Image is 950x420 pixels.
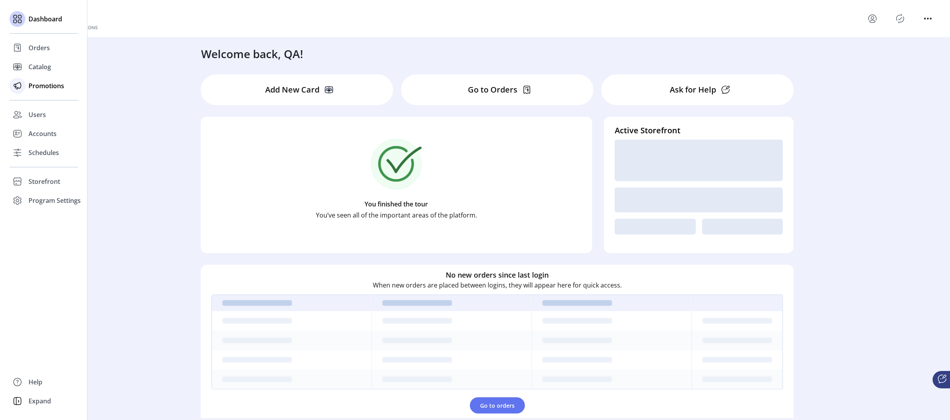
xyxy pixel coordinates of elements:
[468,84,517,96] p: Go to Orders
[615,125,783,136] h4: Active Storefront
[866,12,879,25] button: menu
[373,280,622,290] p: When new orders are placed between logins, they will appear here for quick access.
[470,397,525,414] button: Go to orders
[28,43,50,53] span: Orders
[28,148,59,157] span: Schedules
[28,177,60,186] span: Storefront
[28,129,57,138] span: Accounts
[201,45,303,62] h3: Welcome back, QA!
[480,401,515,410] span: Go to orders
[894,12,906,25] button: Publisher Panel
[28,110,46,119] span: Users
[28,396,51,406] span: Expand
[921,12,934,25] button: menu
[265,84,319,96] p: Add New Card
[28,81,64,91] span: Promotions
[28,14,62,24] span: Dashboard
[28,196,81,205] span: Program Settings
[446,270,549,280] h6: No new orders since last login
[670,84,716,96] p: Ask for Help
[365,199,428,209] p: You finished the tour
[28,377,42,387] span: Help
[316,210,477,220] p: You’ve seen all of the important areas of the platform.
[28,62,51,72] span: Catalog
